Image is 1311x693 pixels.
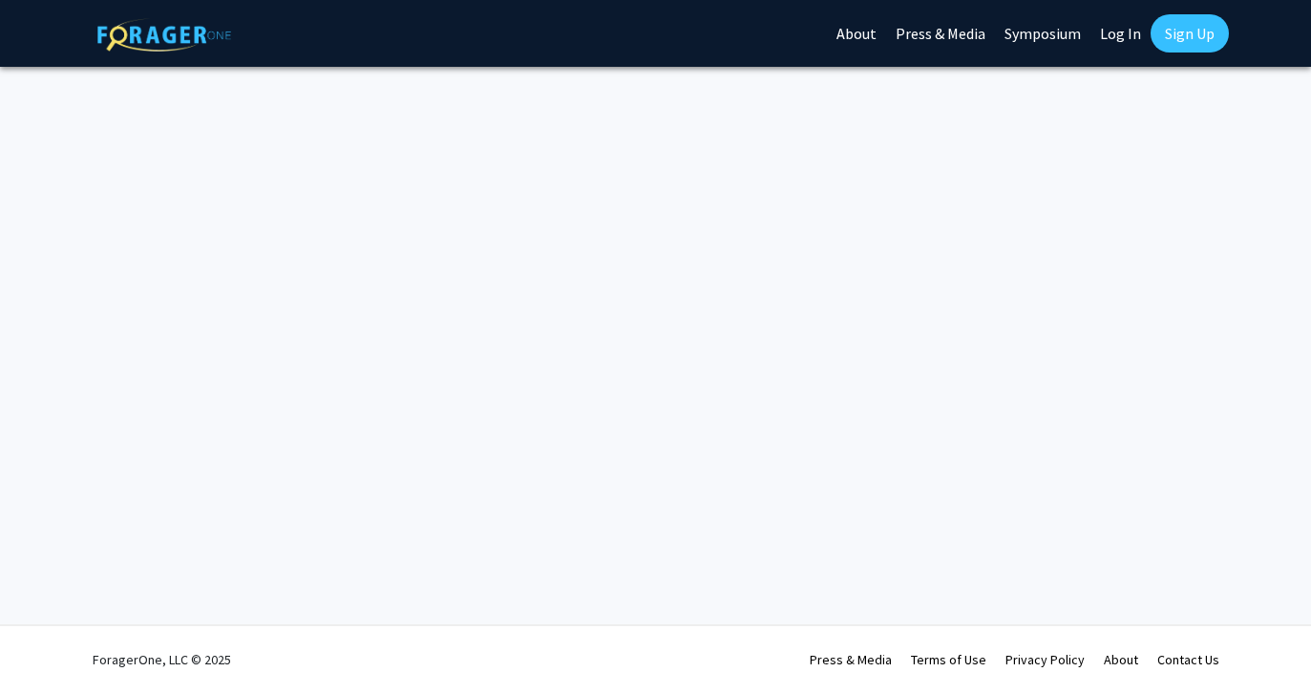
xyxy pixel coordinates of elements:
div: ForagerOne, LLC © 2025 [93,626,231,693]
a: Terms of Use [911,651,986,668]
img: ForagerOne Logo [97,18,231,52]
a: About [1104,651,1138,668]
a: Privacy Policy [1005,651,1085,668]
a: Press & Media [810,651,892,668]
a: Sign Up [1151,14,1229,52]
a: Contact Us [1157,651,1219,668]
